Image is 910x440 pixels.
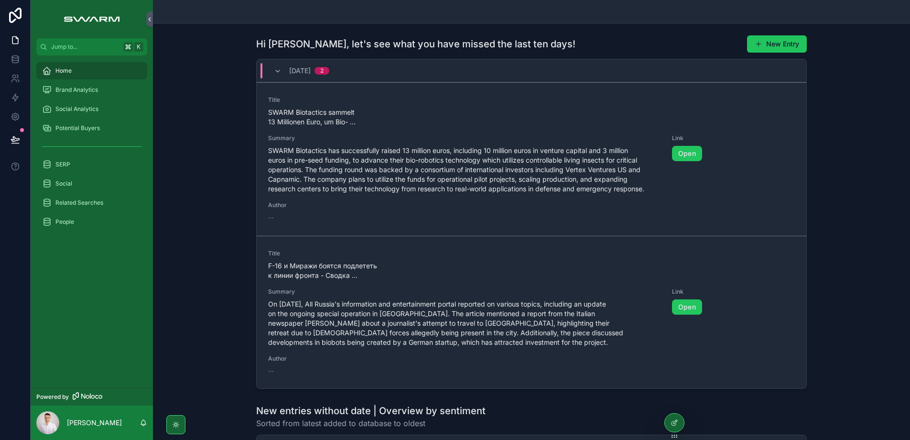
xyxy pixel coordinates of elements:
span: People [55,218,74,226]
a: Social Analytics [36,100,147,118]
h1: Hi [PERSON_NAME], let's see what you have missed the last ten days! [256,37,575,51]
span: Author [268,201,391,209]
div: 2 [320,67,324,75]
span: SWARM Biotactics sammelt 13 Millionen Euro, um Bio- ... [268,108,436,127]
h1: New entries without date | Overview by sentiment [256,404,486,418]
span: On [DATE], All Russia's information and entertainment portal reported on various topics, includin... [268,299,661,347]
a: Powered by [31,388,153,406]
span: Powered by [36,393,69,401]
span: Potential Buyers [55,124,100,132]
span: K [135,43,142,51]
span: Jump to... [51,43,119,51]
span: Social [55,180,72,187]
a: Open [672,146,702,161]
span: Title [268,96,436,104]
span: Link [672,288,795,296]
span: Home [55,67,72,75]
span: Social Analytics [55,105,98,113]
span: SWARM Biotactics has successfully raised 13 million euros, including 10 million euros in venture ... [268,146,661,194]
span: F-16 и Миражи боятся подлететь к линии фронта - Сводка ... [268,261,436,280]
a: Home [36,62,147,79]
span: Link [672,134,795,142]
span: Summary [268,288,661,296]
span: Related Searches [55,199,103,207]
a: Related Searches [36,194,147,211]
span: Summary [268,134,661,142]
div: scrollable content [31,55,153,243]
p: [PERSON_NAME] [67,418,122,428]
img: App logo [59,11,124,27]
a: Open [672,299,702,315]
span: -- [268,213,274,222]
a: TitleF-16 и Миражи боятся подлететь к линии фронта - Сводка ...SummaryOn [DATE], All Russia's inf... [257,236,806,389]
a: Brand Analytics [36,81,147,99]
span: SERP [55,161,70,168]
button: New Entry [747,35,807,53]
span: [DATE] [289,66,311,76]
a: TitleSWARM Biotactics sammelt 13 Millionen Euro, um Bio- ...SummarySWARM Biotactics has successfu... [257,82,806,236]
span: Author [268,355,391,363]
span: Title [268,250,436,257]
button: Jump to...K [36,38,147,55]
span: Brand Analytics [55,86,98,94]
a: People [36,213,147,231]
a: SERP [36,156,147,173]
a: Potential Buyers [36,120,147,137]
a: Social [36,175,147,192]
span: -- [268,366,274,376]
span: Sorted from latest added to database to oldest [256,418,486,429]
